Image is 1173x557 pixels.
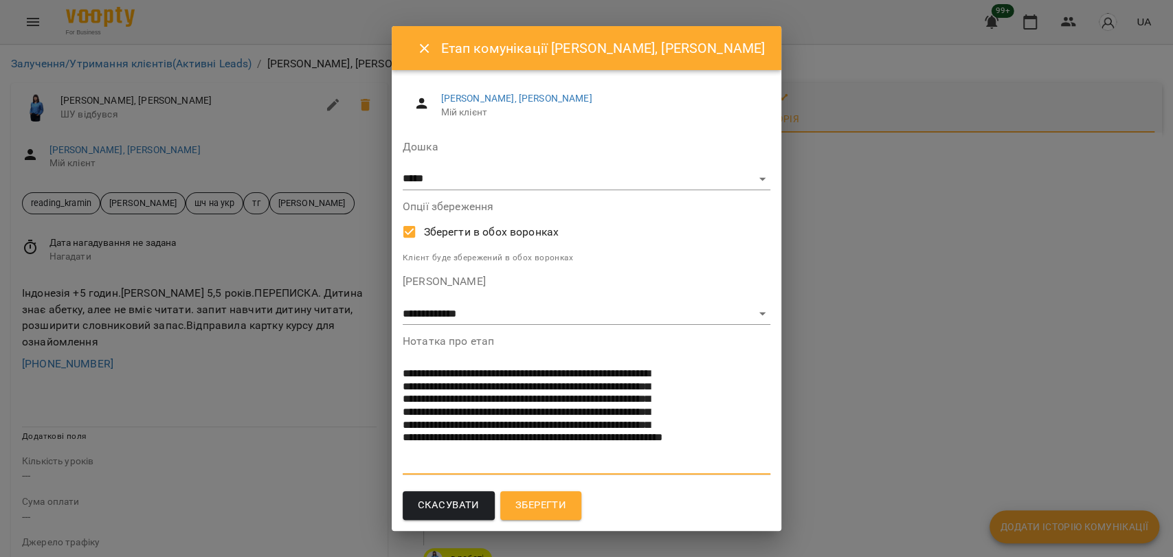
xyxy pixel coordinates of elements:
h6: Етап комунікації [PERSON_NAME], [PERSON_NAME] [440,38,765,59]
span: Зберегти [515,497,566,514]
label: [PERSON_NAME] [403,276,770,287]
a: [PERSON_NAME], [PERSON_NAME] [440,93,592,104]
button: Зберегти [500,491,581,520]
p: Клієнт буде збережений в обох воронках [403,251,770,265]
label: Опції збереження [403,201,770,212]
button: Скасувати [403,491,495,520]
label: Дошка [403,141,770,152]
label: Нотатка про етап [403,336,770,347]
span: Мій клієнт [440,106,759,120]
span: Зберегти в обох воронках [423,224,559,240]
button: Close [408,32,441,65]
span: Скасувати [418,497,480,514]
